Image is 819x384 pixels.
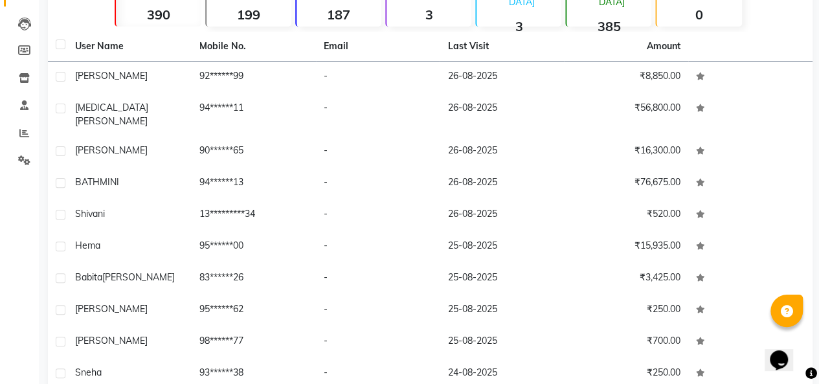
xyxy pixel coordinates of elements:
[75,335,148,346] span: [PERSON_NAME]
[440,136,564,168] td: 26-08-2025
[387,6,471,23] strong: 3
[316,136,440,168] td: -
[316,263,440,295] td: -
[75,115,148,127] span: [PERSON_NAME]
[75,208,105,220] span: Shivani
[316,32,440,62] th: Email
[316,93,440,136] td: -
[440,231,564,263] td: 25-08-2025
[75,367,102,378] span: Sneha
[316,62,440,93] td: -
[564,93,688,136] td: ₹56,800.00
[67,32,192,62] th: User Name
[440,93,564,136] td: 26-08-2025
[75,176,119,188] span: BATHMINI
[440,326,564,358] td: 25-08-2025
[440,32,564,62] th: Last Visit
[765,332,806,371] iframe: chat widget
[75,303,148,315] span: [PERSON_NAME]
[102,271,175,283] span: [PERSON_NAME]
[316,231,440,263] td: -
[564,199,688,231] td: ₹520.00
[75,144,148,156] span: [PERSON_NAME]
[316,168,440,199] td: -
[440,199,564,231] td: 26-08-2025
[192,32,316,62] th: Mobile No.
[564,136,688,168] td: ₹16,300.00
[316,199,440,231] td: -
[316,295,440,326] td: -
[564,231,688,263] td: ₹15,935.00
[564,263,688,295] td: ₹3,425.00
[207,6,291,23] strong: 199
[297,6,381,23] strong: 187
[564,295,688,326] td: ₹250.00
[75,271,102,283] span: Babita
[316,326,440,358] td: -
[564,168,688,199] td: ₹76,675.00
[116,6,201,23] strong: 390
[639,32,688,61] th: Amount
[75,70,148,82] span: [PERSON_NAME]
[440,168,564,199] td: 26-08-2025
[564,326,688,358] td: ₹700.00
[75,240,100,251] span: Hema
[564,62,688,93] td: ₹8,850.00
[75,102,148,113] span: [MEDICAL_DATA]
[656,6,741,23] strong: 0
[440,295,564,326] td: 25-08-2025
[567,18,651,34] strong: 385
[440,62,564,93] td: 26-08-2025
[440,263,564,295] td: 25-08-2025
[477,18,561,34] strong: 3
